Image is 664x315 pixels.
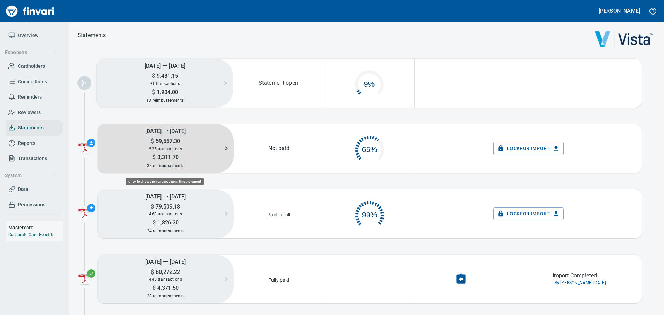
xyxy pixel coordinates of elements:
a: Cardholders [6,58,63,74]
a: Overview [6,28,63,43]
h6: Mastercard [8,224,63,231]
span: Expenses [5,48,57,57]
p: Statements [77,31,106,39]
h5: [PERSON_NAME] [599,7,640,15]
button: 9% [324,63,415,103]
span: 9,481.15 [155,73,178,79]
button: Expenses [2,46,60,59]
a: Reminders [6,89,63,105]
a: Coding Rules [6,74,63,90]
img: adobe-pdf-icon.png [78,143,89,154]
button: System [2,169,60,182]
span: $ [153,285,156,291]
img: vista.png [595,30,653,48]
img: adobe-pdf-icon.png [78,208,89,219]
a: Reviewers [6,105,63,120]
span: Reminders [18,93,42,101]
span: Cardholders [18,62,45,71]
span: 28 reimbursements [147,294,184,298]
button: [DATE] ⭢ [DATE]$59,557.30535 transactions$3,311.7038 reimbursements [98,124,234,173]
span: $ [153,219,156,226]
span: Coding Rules [18,77,47,86]
span: Data [18,185,28,194]
div: 350 of 535 complete. Click to open reminders. [324,128,415,168]
h5: [DATE] ⭢ [DATE] [98,255,234,268]
span: 38 reimbursements [147,163,184,168]
span: Permissions [18,201,45,209]
button: 65% [324,128,415,168]
h5: [DATE] ⭢ [DATE] [97,59,233,72]
div: 462 of 468 complete. Click to open reminders. [324,194,415,234]
span: 535 transactions [149,147,182,151]
img: Finvari [4,3,56,19]
span: 60,272.22 [154,269,180,275]
span: Reviewers [18,108,41,117]
button: [PERSON_NAME] [597,6,642,16]
h5: [DATE] ⭢ [DATE] [98,189,234,203]
p: Statement open [259,79,298,87]
button: Lockfor Import [493,207,564,220]
span: $ [152,89,155,95]
img: adobe-pdf-icon.png [78,274,89,285]
span: 24 reimbursements [147,229,184,233]
a: Statements [6,120,63,136]
span: $ [153,154,156,160]
a: Corporate Card Benefits [8,232,54,237]
button: [DATE] ⭢ [DATE]$79,509.18468 transactions$1,826.3024 reimbursements [98,189,234,238]
span: 1,826.30 [156,219,179,226]
span: 468 transactions [149,212,182,216]
span: $ [151,203,154,210]
span: Lock for Import [499,210,559,218]
span: Statements [18,123,44,132]
span: Transactions [18,154,47,163]
span: $ [151,138,154,145]
nav: breadcrumb [77,31,106,39]
a: Transactions [6,151,63,166]
span: 3,311.70 [156,154,179,160]
button: [DATE] ⭢ [DATE]$9,481.1591 transactions$1,904.0013 reimbursements [97,59,233,108]
a: Data [6,182,63,197]
span: Reports [18,139,35,148]
p: Paid in full [265,209,292,218]
span: 1,904.00 [155,89,178,95]
span: Lock for Import [499,144,559,153]
span: $ [151,269,154,275]
span: 79,509.18 [154,203,180,210]
span: 4,371.50 [156,285,179,291]
span: Overview [18,31,38,40]
p: Import Completed [553,271,597,280]
span: System [5,171,57,180]
button: Undo Import Completion [451,269,471,289]
p: Fully paid [266,275,292,284]
h5: [DATE] ⭢ [DATE] [98,124,234,138]
button: Lockfor Import [493,142,564,155]
p: Not paid [268,144,289,152]
span: 13 reimbursements [146,98,184,103]
a: Reports [6,136,63,151]
button: 99% [324,194,415,234]
span: 91 transactions [150,81,180,86]
div: 8 of 91 complete. Click to open reminders. [324,63,415,103]
span: By [PERSON_NAME], [DATE] [555,280,606,287]
span: 59,557.30 [154,138,180,145]
button: [DATE] ⭢ [DATE]$60,272.22445 transactions$4,371.5028 reimbursements [98,255,234,304]
span: 445 transactions [149,277,182,282]
span: $ [152,73,155,79]
a: Permissions [6,197,63,213]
